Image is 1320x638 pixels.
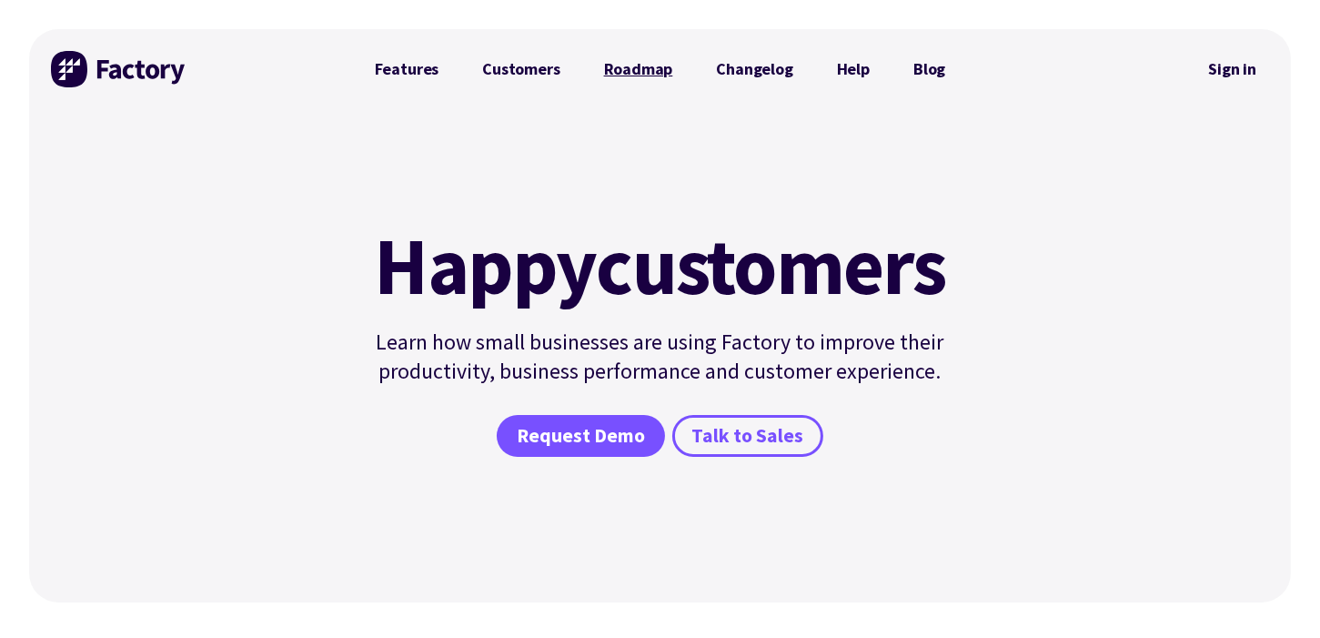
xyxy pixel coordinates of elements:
[374,226,596,306] mark: Happy
[1195,48,1269,90] a: Sign in
[353,51,968,87] nav: Primary Navigation
[517,423,645,450] span: Request Demo
[582,51,695,87] a: Roadmap
[497,415,664,457] a: Request Demo
[815,51,892,87] a: Help
[460,51,581,87] a: Customers
[672,415,823,457] a: Talk to Sales
[51,51,187,87] img: Factory
[364,226,957,306] h1: customers
[1195,48,1269,90] nav: Secondary Navigation
[364,328,957,386] p: Learn how small businesses are using Factory to improve their productivity, business performance ...
[691,423,803,450] span: Talk to Sales
[694,51,814,87] a: Changelog
[1018,441,1320,638] iframe: Chat Widget
[353,51,461,87] a: Features
[892,51,967,87] a: Blog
